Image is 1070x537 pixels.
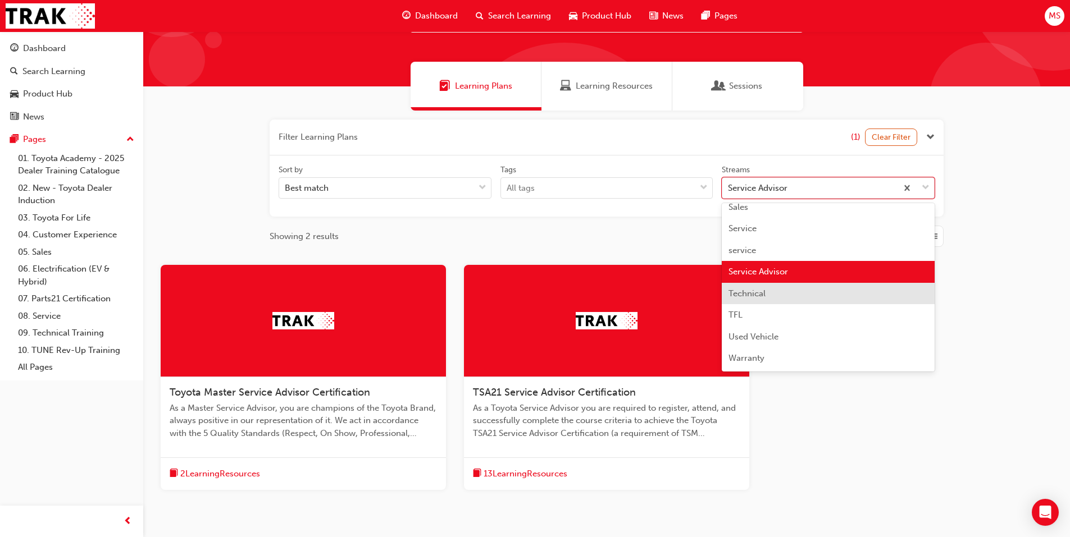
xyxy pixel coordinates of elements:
button: MS [1045,6,1064,26]
span: pages-icon [10,135,19,145]
div: Best match [285,182,329,195]
a: 05. Sales [13,244,139,261]
span: Sales [728,202,748,212]
div: Pages [23,133,46,146]
span: Warranty [728,353,764,363]
button: book-icon13LearningResources [473,467,567,481]
div: Product Hub [23,88,72,100]
button: Pages [4,129,139,150]
span: 2 Learning Resources [180,467,260,480]
span: TFL [728,310,743,320]
a: 03. Toyota For Life [13,209,139,227]
a: 01. Toyota Academy - 2025 Dealer Training Catalogue [13,150,139,180]
span: Pages [714,10,737,22]
a: Dashboard [4,38,139,59]
img: Trak [576,312,638,329]
div: All tags [507,182,535,195]
a: Learning ResourcesLearning Resources [541,62,672,111]
span: pages-icon [702,9,710,23]
a: search-iconSearch Learning [467,4,560,27]
span: Learning Resources [560,80,571,93]
span: Product Hub [582,10,631,22]
button: Clear Filter [865,128,918,146]
div: Dashboard [23,42,66,55]
a: Learning PlansLearning Plans [411,62,541,111]
div: News [23,111,44,123]
a: Product Hub [4,84,139,104]
span: search-icon [476,9,484,23]
span: guage-icon [10,44,19,54]
div: Search Learning [22,65,85,78]
div: Streams [722,164,750,176]
span: 13 Learning Resources [484,467,567,480]
span: Search Learning [488,10,551,22]
span: guage-icon [402,9,411,23]
span: down-icon [700,181,708,195]
a: TrakTSA21 Service Advisor CertificationAs a Toyota Service Advisor you are required to register, ... [464,265,749,490]
div: Service Advisor [728,182,787,195]
a: News [4,107,139,127]
span: car-icon [569,9,577,23]
span: down-icon [479,181,486,195]
span: news-icon [649,9,658,23]
span: Service Advisor [728,267,788,277]
span: down-icon [922,181,930,195]
button: DashboardSearch LearningProduct HubNews [4,36,139,129]
button: book-icon2LearningResources [170,467,260,481]
a: Search Learning [4,61,139,82]
span: As a Master Service Advisor, you are champions of the Toyota Brand, always positive in our repres... [170,402,437,440]
a: 04. Customer Experience [13,226,139,244]
a: 10. TUNE Rev-Up Training [13,342,139,359]
span: Learning Plans [455,80,512,93]
div: Sort by [279,164,303,176]
label: tagOptions [500,164,713,199]
button: Close the filter [926,131,935,144]
img: Trak [272,312,334,329]
div: Tags [500,164,516,176]
a: news-iconNews [640,4,693,27]
span: book-icon [473,467,481,481]
span: Showing 2 results [270,230,339,243]
a: 09. Technical Training [13,324,139,342]
span: car-icon [10,89,19,99]
a: 06. Electrification (EV & Hybrid) [13,260,139,290]
div: Open Intercom Messenger [1032,499,1059,526]
span: up-icon [126,132,134,147]
span: As a Toyota Service Advisor you are required to register, attend, and successfully complete the c... [473,402,740,440]
a: All Pages [13,359,139,376]
a: SessionsSessions [672,62,803,111]
span: News [662,10,684,22]
span: prev-icon [124,515,132,529]
span: Used Vehicle [728,332,778,342]
a: pages-iconPages [693,4,746,27]
span: Sessions [713,80,725,93]
span: Service [728,223,757,233]
span: Sessions [729,80,762,93]
span: Learning Resources [576,80,653,93]
span: TSA21 Service Advisor Certification [473,386,636,398]
span: MS [1049,10,1060,22]
span: book-icon [170,467,178,481]
span: Learning Plans [439,80,450,93]
a: guage-iconDashboard [393,4,467,27]
img: Trak [6,3,95,29]
a: 02. New - Toyota Dealer Induction [13,180,139,209]
span: service [728,245,756,255]
span: Toyota Master Service Advisor Certification [170,386,370,398]
a: 07. Parts21 Certification [13,290,139,307]
span: news-icon [10,112,19,122]
a: 08. Service [13,307,139,325]
a: TrakToyota Master Service Advisor CertificationAs a Master Service Advisor, you are champions of ... [161,265,446,490]
a: car-iconProduct Hub [560,4,640,27]
span: Dashboard [415,10,458,22]
span: search-icon [10,67,18,77]
span: Technical [728,288,766,299]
